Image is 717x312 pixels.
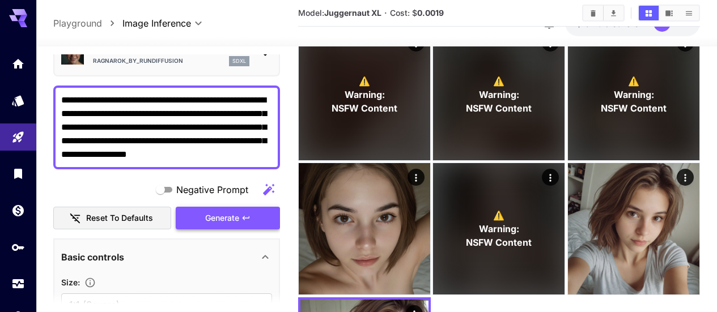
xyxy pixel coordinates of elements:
button: Show media in list view [679,6,699,20]
p: sdxl [232,57,246,65]
div: Models [11,93,25,108]
div: Wallet [11,203,25,217]
span: ⚠️ [359,74,370,88]
span: Negative Prompt [176,183,248,196]
b: Juggernaut XL [324,8,381,18]
a: Playground [53,16,102,30]
img: Z [568,163,699,294]
p: Ragnarok_by_RunDiffusion [93,57,183,65]
nav: breadcrumb [53,16,122,30]
span: NSFW Content [332,101,397,115]
div: Basic controls [61,243,272,271]
span: Warning: [479,88,519,101]
button: Clear All [583,6,603,20]
div: Usage [11,277,25,291]
span: $16.25 [576,19,605,28]
span: NSFW Content [601,101,667,115]
span: ⚠️ [494,208,505,222]
button: Show media in video view [659,6,679,20]
span: Warning: [345,88,385,101]
span: NSFW Content [466,236,532,249]
button: Show media in grid view [639,6,659,20]
span: Size : [61,277,80,287]
span: Warning: [613,88,654,101]
div: API Keys [11,240,25,254]
span: credits left [605,19,644,28]
div: Home [11,57,25,71]
span: NSFW Content [466,101,532,115]
div: Actions [542,169,559,186]
button: Reset to defaults [53,207,171,230]
div: Library [11,166,25,181]
p: Basic controls [61,250,124,264]
span: ⚠️ [628,74,639,88]
button: Download All [604,6,623,20]
span: Warning: [479,222,519,236]
div: Playground [11,130,25,144]
img: 9k= [299,163,430,294]
div: Actions [677,169,694,186]
button: Adjust the dimensions of the generated image by specifying its width and height in pixels, or sel... [80,277,100,288]
div: Actions [408,169,425,186]
div: Show media in grid viewShow media in video viewShow media in list view [638,5,700,22]
button: Generate [176,207,280,230]
span: Generate [205,211,239,225]
span: ⚠️ [494,74,505,88]
span: Cost: $ [390,8,444,18]
p: · [384,6,387,20]
span: Image Inference [122,16,191,30]
div: Clear AllDownload All [582,5,625,22]
b: 0.0019 [417,8,444,18]
span: Model: [298,8,381,18]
